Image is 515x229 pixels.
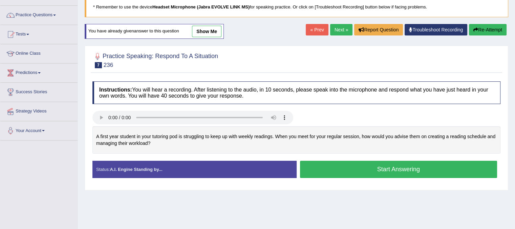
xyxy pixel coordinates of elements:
[0,44,78,61] a: Online Class
[110,167,162,172] strong: A.I. Engine Standing by...
[330,24,352,35] a: Next »
[152,4,250,9] b: Headset Microphone (Jabra EVOLVE LINK MS)
[92,81,500,104] h4: You will hear a recording. After listening to the audio, in 10 seconds, please speak into the mic...
[300,161,497,178] button: Start Answering
[0,25,78,42] a: Tests
[85,24,224,39] div: You have already given answer to this question
[0,121,78,138] a: Your Account
[306,24,328,35] a: « Prev
[104,62,113,68] small: 236
[0,102,78,119] a: Strategy Videos
[469,24,507,35] button: Re-Attempt
[92,161,297,178] div: Status:
[405,24,467,35] a: Troubleshoot Recording
[92,126,500,154] div: A first year student in your tutoring pod is struggling to keep up with weekly readings. When you...
[0,83,78,100] a: Success Stories
[354,24,403,35] button: Report Question
[192,26,221,37] a: show me
[0,63,78,80] a: Predictions
[95,62,102,68] span: 7
[92,51,218,68] h2: Practice Speaking: Respond To A Situation
[0,6,78,23] a: Practice Questions
[99,87,132,93] b: Instructions:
